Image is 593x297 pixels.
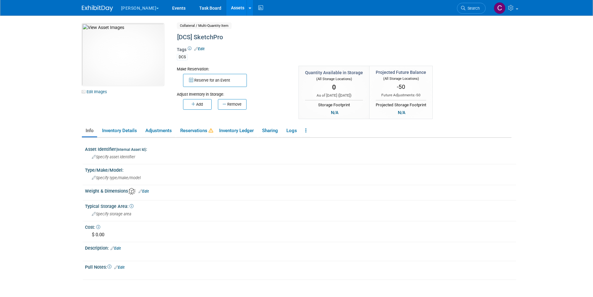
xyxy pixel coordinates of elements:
a: Edit Images [82,88,110,96]
div: Quantity Available in Storage [305,69,363,76]
div: Projected Future Balance [376,69,426,75]
a: Inventory Ledger [215,125,257,136]
span: Specify asset identifier [92,155,135,159]
span: Specify storage area [92,212,131,216]
div: Tags [177,46,460,65]
div: DCS [177,54,188,60]
div: Type/Make/Model: [85,165,516,173]
span: Specify type/make/model [92,175,141,180]
span: Typical Storage Area: [85,204,134,209]
div: Asset Identifier : [85,145,516,152]
a: Sharing [258,125,281,136]
button: Reserve for an Event [183,74,247,87]
a: Search [457,3,486,14]
a: Logs [283,125,300,136]
div: Cost: [85,223,516,230]
div: Projected Storage Footprint [376,100,426,108]
span: Collateral / Multi-Quantity Item [177,22,232,29]
img: Asset Weight and Dimensions [129,188,135,195]
a: Info [82,125,97,136]
div: N/A [329,109,340,116]
div: Pull Notes: [85,262,516,271]
img: View Asset Images [82,23,164,86]
span: -50 [397,83,405,90]
span: Search [465,6,480,11]
img: Cassidy Wright [494,2,506,14]
div: Storage Footprint [305,100,363,108]
a: Reservations [176,125,214,136]
div: Weight & Dimensions [85,186,516,195]
a: Adjustments [142,125,175,136]
button: Remove [218,99,247,110]
div: Make Reservation: [177,66,289,72]
small: (Internal Asset Id) [116,147,146,152]
div: (All Storage Locations) [376,75,426,81]
div: N/A [396,109,407,116]
img: ExhibitDay [82,5,113,12]
div: Future Adjustments: [376,93,426,98]
div: Description: [85,243,516,251]
span: 0 [332,84,336,91]
span: -50 [415,93,421,97]
a: Inventory Details [98,125,140,136]
a: Edit [194,47,205,51]
div: [DCS] SketchPro [175,32,460,43]
a: Edit [114,265,125,270]
div: (All Storage Locations) [305,76,363,82]
a: Edit [111,246,121,251]
div: As of [DATE] ( ) [305,93,363,98]
div: Adjust Inventory in Storage: [177,87,289,97]
span: [DATE] [339,93,350,98]
a: Edit [139,189,149,194]
button: Add [183,99,212,110]
div: $ 0.00 [90,230,511,240]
